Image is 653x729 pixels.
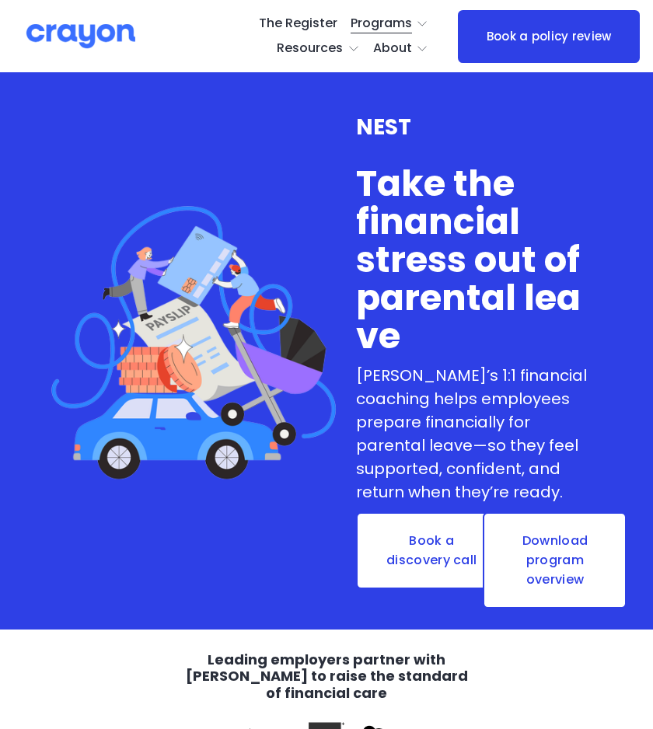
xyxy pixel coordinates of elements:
span: Programs [351,12,412,35]
h3: NEST [356,115,602,140]
a: The Register [259,12,337,37]
a: folder dropdown [351,12,429,37]
a: Book a discovery call [356,512,507,589]
p: [PERSON_NAME]’s 1:1 financial coaching helps employees prepare financially for parental leave—so ... [356,364,602,504]
span: Resources [277,37,343,60]
img: Crayon [26,23,135,50]
strong: Leading employers partner with [PERSON_NAME] to raise the standard of financial care [186,650,471,703]
a: folder dropdown [373,37,429,61]
h1: Take the financial stress out of parental leave [356,165,602,354]
a: Book a policy review [458,10,640,63]
a: folder dropdown [277,37,360,61]
a: Download program overview [483,512,627,609]
span: About [373,37,412,60]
